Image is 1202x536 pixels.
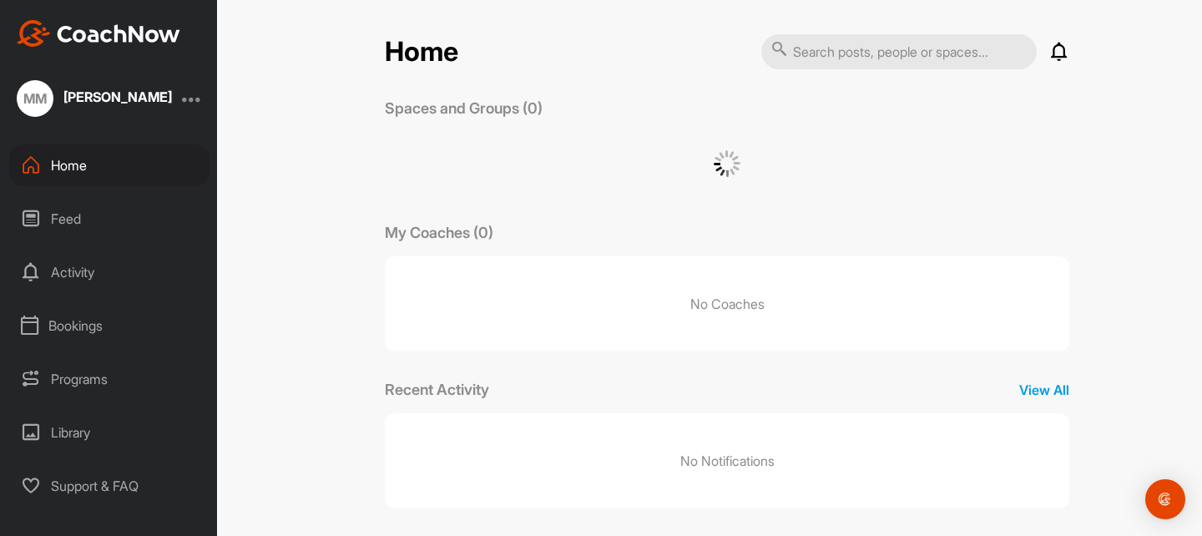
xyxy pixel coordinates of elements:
[385,36,458,68] h2: Home
[9,465,210,507] div: Support & FAQ
[9,358,210,400] div: Programs
[9,144,210,186] div: Home
[1145,479,1185,519] div: Open Intercom Messenger
[385,97,543,119] p: Spaces and Groups (0)
[761,34,1037,69] input: Search posts, people or spaces...
[17,80,53,117] div: MM
[385,221,493,244] p: My Coaches (0)
[63,90,172,104] div: [PERSON_NAME]
[17,20,180,47] img: CoachNow
[1019,380,1069,400] p: View All
[714,150,740,177] img: G6gVgL6ErOh57ABN0eRmCEwV0I4iEi4d8EwaPGI0tHgoAbU4EAHFLEQAh+QQFCgALACwIAA4AGAASAAAEbHDJSesaOCdk+8xg...
[9,251,210,293] div: Activity
[385,378,489,401] p: Recent Activity
[9,412,210,453] div: Library
[385,256,1069,351] p: No Coaches
[9,305,210,346] div: Bookings
[9,198,210,240] div: Feed
[680,451,775,471] p: No Notifications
